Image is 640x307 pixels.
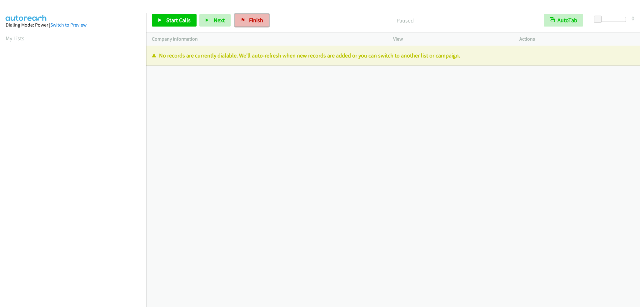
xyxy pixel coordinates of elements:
a: My Lists [6,35,24,42]
a: Start Calls [152,14,197,27]
a: Finish [235,14,269,27]
a: Switch to Preview [50,22,87,28]
p: Paused [277,16,532,25]
span: Finish [249,17,263,24]
div: Dialing Mode: Power | [6,21,141,29]
p: View [393,35,508,43]
div: 0 [632,14,634,22]
p: No records are currently dialable. We'll auto-refresh when new records are added or you can switc... [152,51,634,60]
span: Start Calls [166,17,191,24]
div: Delay between calls (in seconds) [597,17,626,22]
button: AutoTab [544,14,583,27]
p: Actions [519,35,634,43]
span: Next [214,17,225,24]
p: Company Information [152,35,382,43]
button: Next [199,14,231,27]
